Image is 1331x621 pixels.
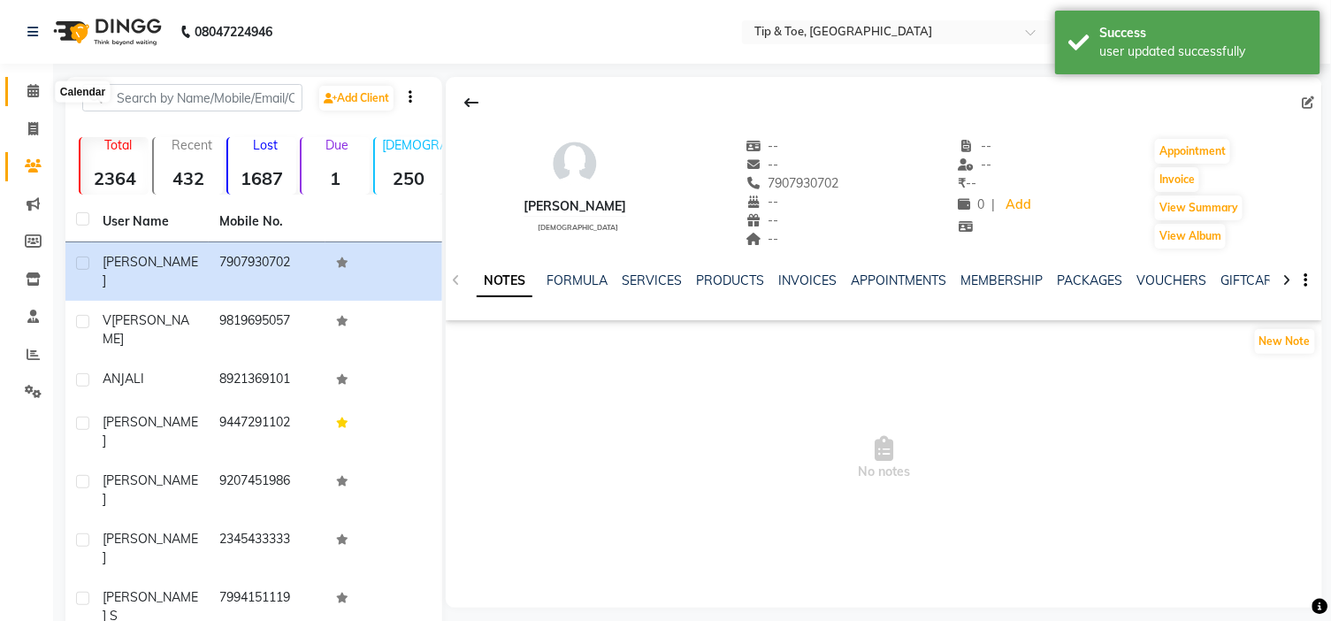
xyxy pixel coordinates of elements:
td: 9447291102 [209,402,325,461]
div: Calendar [56,81,110,103]
td: 9819695057 [209,301,325,359]
a: SERVICES [622,272,682,288]
span: ₹ [959,175,967,191]
span: | [992,195,996,214]
b: 08047224946 [195,7,272,57]
button: New Note [1255,329,1315,354]
p: Lost [235,137,296,153]
span: -- [746,212,779,228]
strong: 1687 [228,167,296,189]
span: No notes [446,370,1322,547]
span: [PERSON_NAME] [103,254,198,288]
span: V [103,312,111,328]
button: Appointment [1155,139,1230,164]
strong: 432 [154,167,222,189]
a: VOUCHERS [1136,272,1206,288]
p: Due [305,137,370,153]
button: View Album [1155,224,1226,249]
a: APPOINTMENTS [851,272,946,288]
a: PACKAGES [1057,272,1122,288]
span: -- [959,157,992,172]
a: INVOICES [778,272,837,288]
img: avatar [548,137,601,190]
span: -- [959,175,977,191]
span: [PERSON_NAME] [103,414,198,448]
p: [DEMOGRAPHIC_DATA] [382,137,443,153]
span: [DEMOGRAPHIC_DATA] [538,223,618,232]
td: 2345433333 [209,519,325,578]
div: [PERSON_NAME] [524,197,626,216]
span: -- [959,138,992,154]
button: Invoice [1155,167,1199,192]
a: PRODUCTS [696,272,764,288]
strong: 1 [302,167,370,189]
a: Add Client [319,86,394,111]
div: Back to Client [453,86,490,119]
span: -- [746,157,779,172]
div: user updated successfully [1099,42,1307,61]
strong: 250 [375,167,443,189]
td: 9207451986 [209,461,325,519]
div: Success [1099,24,1307,42]
span: -- [746,138,779,154]
span: -- [746,194,779,210]
th: User Name [92,202,209,242]
p: Recent [161,137,222,153]
span: -- [746,231,779,247]
input: Search by Name/Mobile/Email/Code [82,84,302,111]
span: [PERSON_NAME] [103,472,198,507]
a: MEMBERSHIP [960,272,1043,288]
p: Total [88,137,149,153]
td: 7907930702 [209,242,325,301]
span: 0 [959,196,985,212]
a: Add [1003,193,1034,218]
strong: 2364 [80,167,149,189]
img: logo [45,7,166,57]
span: [PERSON_NAME] [103,531,198,565]
span: ANJALI [103,371,144,387]
span: [PERSON_NAME] [103,312,189,347]
a: FORMULA [547,272,608,288]
a: NOTES [477,265,532,297]
span: 7907930702 [746,175,839,191]
td: 8921369101 [209,359,325,402]
th: Mobile No. [209,202,325,242]
button: View Summary [1155,195,1243,220]
a: GIFTCARDS [1220,272,1289,288]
